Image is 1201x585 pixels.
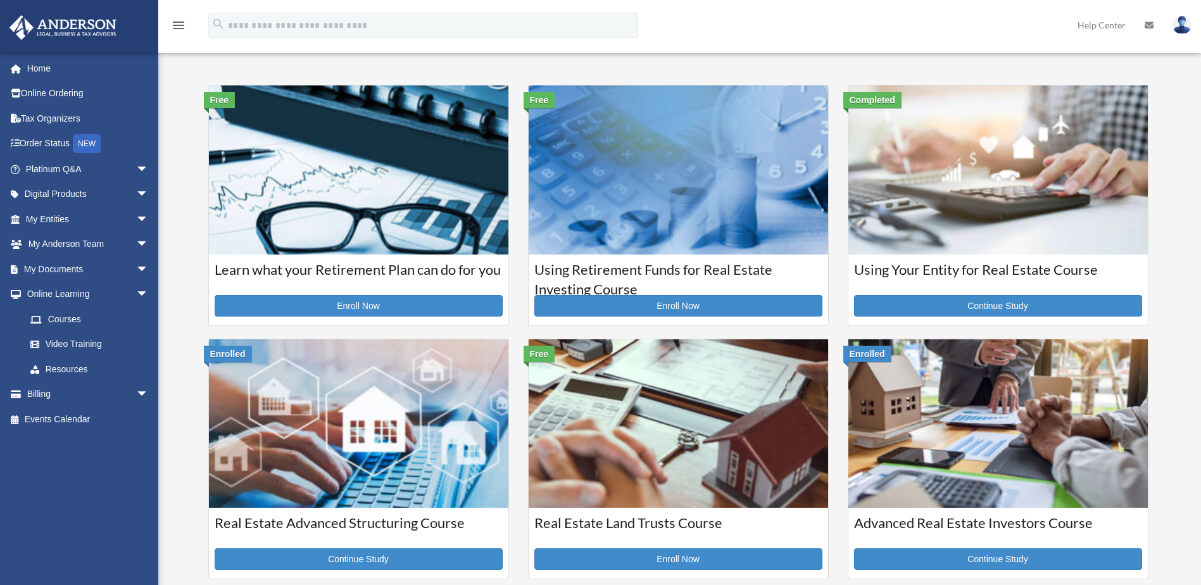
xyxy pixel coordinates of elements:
a: Billingarrow_drop_down [9,382,168,407]
img: Anderson Advisors Platinum Portal [6,15,120,40]
span: arrow_drop_down [136,182,161,208]
a: Online Ordering [9,81,168,106]
span: arrow_drop_down [136,282,161,308]
div: Enrolled [843,346,891,362]
div: Completed [843,92,902,108]
a: Continue Study [854,548,1142,570]
div: Free [204,92,236,108]
a: Events Calendar [9,406,168,432]
i: search [211,17,225,31]
h3: Using Retirement Funds for Real Estate Investing Course [534,260,822,292]
a: My Anderson Teamarrow_drop_down [9,232,168,257]
h3: Real Estate Advanced Structuring Course [215,513,503,545]
a: My Documentsarrow_drop_down [9,256,168,282]
a: Online Learningarrow_drop_down [9,282,168,307]
span: arrow_drop_down [136,256,161,282]
a: Continue Study [854,295,1142,317]
a: Order StatusNEW [9,131,168,157]
a: Video Training [18,332,168,357]
a: Enroll Now [534,548,822,570]
span: arrow_drop_down [136,232,161,258]
a: My Entitiesarrow_drop_down [9,206,168,232]
div: Free [524,346,555,362]
img: User Pic [1173,16,1192,34]
span: arrow_drop_down [136,206,161,232]
i: menu [171,18,186,33]
a: Continue Study [215,548,503,570]
a: Courses [18,306,161,332]
a: menu [171,22,186,33]
a: Home [9,56,168,81]
h3: Advanced Real Estate Investors Course [854,513,1142,545]
a: Digital Productsarrow_drop_down [9,182,168,207]
h3: Real Estate Land Trusts Course [534,513,822,545]
h3: Learn what your Retirement Plan can do for you [215,260,503,292]
a: Platinum Q&Aarrow_drop_down [9,156,168,182]
div: Enrolled [204,346,252,362]
div: Free [524,92,555,108]
span: arrow_drop_down [136,156,161,182]
a: Resources [18,356,168,382]
span: arrow_drop_down [136,382,161,408]
h3: Using Your Entity for Real Estate Course [854,260,1142,292]
a: Enroll Now [215,295,503,317]
a: Enroll Now [534,295,822,317]
div: NEW [73,134,101,153]
a: Tax Organizers [9,106,168,131]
